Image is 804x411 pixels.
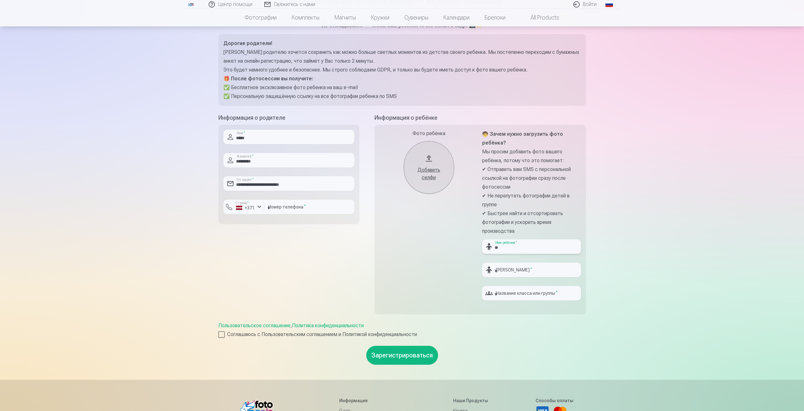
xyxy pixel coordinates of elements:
h5: Информация о ребёнке [374,113,586,122]
a: Календари [436,9,477,26]
p: Мы просим добавить фото вашего ребёнка, потому что это помогает: [482,147,581,165]
h5: Информация о родителе [218,113,359,122]
button: Добавить селфи [404,141,454,194]
h5: Информация [339,397,406,404]
button: Зарегистрироваться [366,346,438,365]
p: ✔ Быстрее найти и отсортировать фотографии и ускорить время производства [482,209,581,236]
a: All products [513,9,567,26]
div: Фото ребёнка [380,130,478,137]
button: Страна*+371 [223,200,264,214]
a: Брелоки [477,9,513,26]
a: Комплекты [284,9,327,26]
div: Добавить селфи [410,166,448,181]
label: Страна [233,201,251,205]
p: [PERSON_NAME] родителю хочется сохранить как можно больше светлых моментов из детства своего ребё... [223,48,581,66]
strong: Дорогие родители! [223,40,272,46]
p: Это будет намного удобнее и безопаснее. Мы строго соблюдаем GDPR, и только вы будете иметь доступ... [223,66,581,74]
strong: 🎁 После фотосессии вы получите: [223,76,313,82]
div: , [218,322,586,338]
a: Политика конфиденциальности [292,323,364,328]
div: +371 [236,205,255,211]
a: Магниты [327,9,363,26]
h5: Способы оплаты [536,397,573,404]
p: ✔ Отправить вам SMS с персональной ссылкой на фотографии сразу после фотосессии [482,165,581,191]
p: ✅ Персональную защищённую ссылку на все фотографии ребенка по SMS [223,92,581,101]
img: /fa1 [188,3,194,6]
a: Пользовательское соглашение [218,323,290,328]
a: Кружки [363,9,397,26]
label: Соглашаюсь с Пользовательским соглашением и Политикой конфиденциальности [218,331,586,338]
a: Сувениры [397,9,436,26]
h5: Наши продукты [453,397,488,404]
strong: 🧒 Зачем нужно загрузить фото ребёнка? [482,131,563,146]
p: ✔ Не перепутать фотографии детей в группе [482,191,581,209]
a: Фотографии [237,9,284,26]
p: ✅ Бесплатное эксклюзивное фото ребенка на ваш e-mail [223,83,581,92]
